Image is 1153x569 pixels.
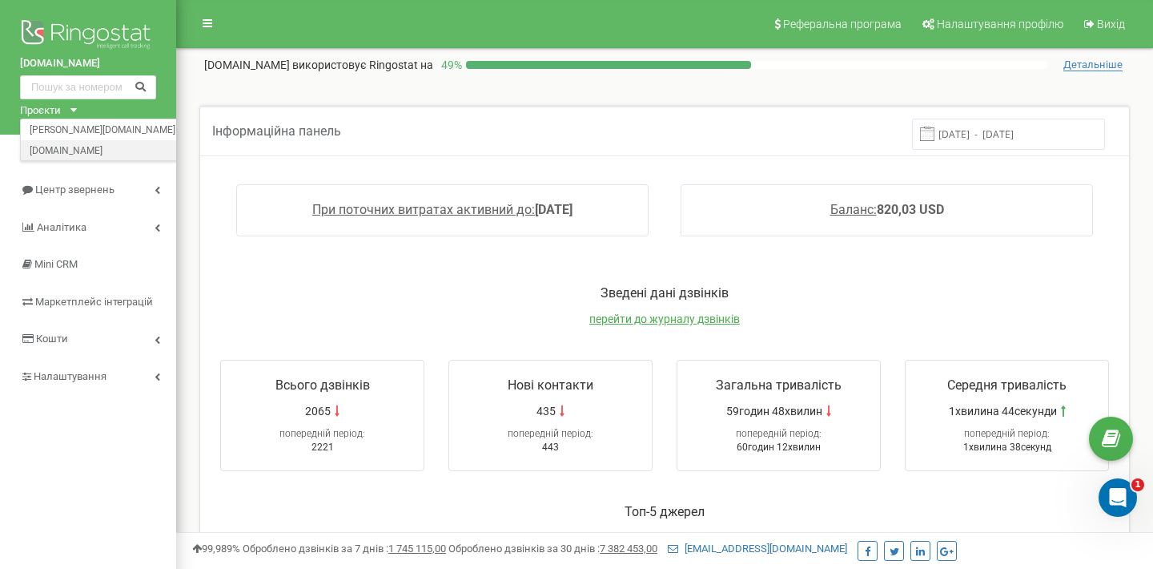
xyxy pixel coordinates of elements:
[305,403,331,419] span: 2065
[949,403,1057,419] span: 1хвилина 44секунди
[1063,59,1123,71] span: Детальніше
[737,442,821,453] span: 60годин 12хвилин
[35,184,114,196] span: Центр звернень
[542,442,559,453] span: 443
[30,125,175,133] a: [PERSON_NAME][DOMAIN_NAME]
[783,18,902,30] span: Реферальна програма
[508,428,593,439] span: попередній період:
[20,103,61,119] div: Проєкти
[36,333,68,345] span: Кошти
[34,370,106,382] span: Налаштування
[212,123,341,139] span: Інформаційна панель
[243,543,446,555] span: Оброблено дзвінків за 7 днів :
[192,543,240,555] span: 99,989%
[292,59,433,71] span: використовує Ringostat на
[448,543,657,555] span: Оброблено дзвінків за 30 днів :
[279,428,365,439] span: попередній період:
[20,16,156,56] img: Ringostat logo
[947,377,1067,393] span: Середня тривалість
[1131,478,1144,491] span: 1
[312,202,572,217] a: При поточних витратах активний до:[DATE]
[963,442,1051,453] span: 1хвилина 38секунд
[20,56,156,71] a: [DOMAIN_NAME]
[1099,478,1137,517] iframe: Intercom live chat
[388,543,446,555] u: 1 745 115,00
[736,428,822,439] span: попередній період:
[275,377,370,393] span: Всього дзвінків
[35,296,153,308] span: Маркетплейс інтеграцій
[311,442,334,453] span: 2221
[726,403,822,419] span: 59годин 48хвилин
[593,531,737,544] a: перейти до звітів аналітики
[508,377,593,393] span: Нові контакти
[20,75,156,99] input: Пошук за номером
[600,543,657,555] u: 7 382 453,00
[30,146,175,154] a: [DOMAIN_NAME]
[625,504,705,519] span: Toп-5 джерел
[312,202,535,217] span: При поточних витратах активний до:
[204,57,433,73] p: [DOMAIN_NAME]
[37,221,86,233] span: Аналiтика
[433,57,466,73] p: 49 %
[536,403,556,419] span: 435
[830,202,877,217] span: Баланс:
[34,258,78,270] span: Mini CRM
[964,428,1050,439] span: попередній період:
[601,285,729,301] span: Зведені дані дзвінків
[668,543,847,555] a: [EMAIL_ADDRESS][DOMAIN_NAME]
[716,377,842,393] span: Загальна тривалість
[589,313,740,325] a: перейти до журналу дзвінків
[830,202,944,217] a: Баланс:820,03 USD
[1097,18,1125,30] span: Вихід
[937,18,1063,30] span: Налаштування профілю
